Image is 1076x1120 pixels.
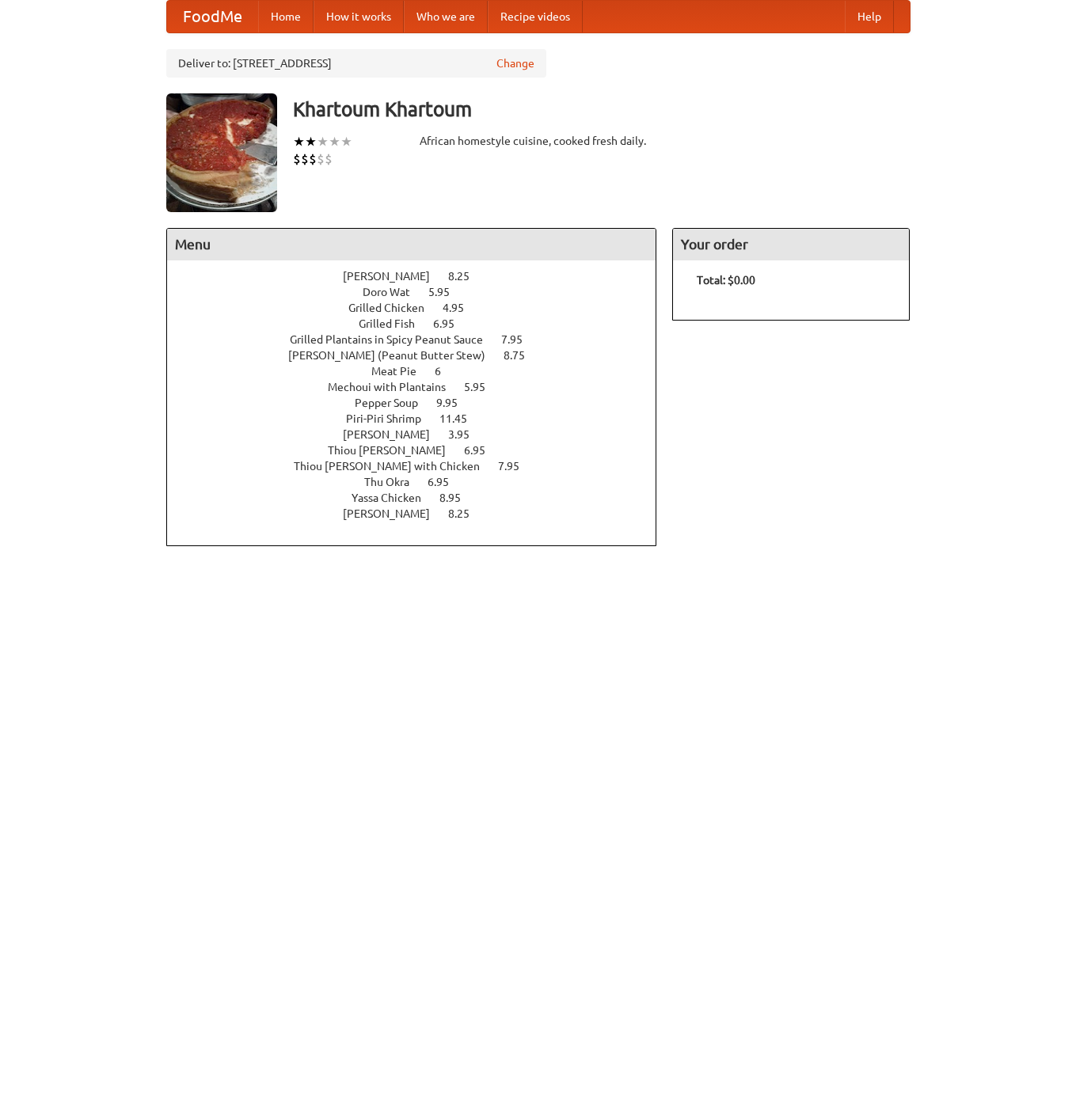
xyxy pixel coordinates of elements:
span: 11.45 [439,412,483,425]
a: Recipe videos [488,1,583,32]
a: Thiou [PERSON_NAME] 6.95 [328,444,515,457]
span: Piri-Piri Shrimp [346,412,437,425]
span: [PERSON_NAME] [343,270,446,283]
span: 5.95 [464,381,501,393]
a: [PERSON_NAME] 8.25 [343,270,499,283]
li: ★ [305,133,317,150]
a: Change [496,55,534,71]
a: Doro Wat 5.95 [363,286,479,298]
span: 8.75 [504,349,541,362]
span: 3.95 [448,428,485,441]
a: [PERSON_NAME] 8.25 [343,507,499,520]
li: ★ [340,133,352,150]
span: 8.25 [448,507,485,520]
li: $ [293,150,301,168]
a: [PERSON_NAME] 3.95 [343,428,499,441]
span: 4.95 [443,302,480,314]
span: 6 [435,365,457,378]
span: Thiou [PERSON_NAME] with Chicken [294,460,496,473]
a: Home [258,1,314,32]
span: 9.95 [436,397,473,409]
span: 6.95 [433,317,470,330]
span: [PERSON_NAME] [343,507,446,520]
a: Meat Pie 6 [371,365,470,378]
b: Total: $0.00 [697,274,755,287]
span: Grilled Chicken [348,302,440,314]
li: ★ [317,133,329,150]
span: [PERSON_NAME] (Peanut Butter Stew) [288,349,501,362]
div: Deliver to: [STREET_ADDRESS] [166,49,546,78]
span: Pepper Soup [355,397,434,409]
a: Thu Okra 6.95 [364,476,478,488]
a: How it works [314,1,404,32]
li: $ [309,150,317,168]
span: 6.95 [428,476,465,488]
a: Who we are [404,1,488,32]
a: Pepper Soup 9.95 [355,397,487,409]
h4: Your order [673,229,909,260]
h3: Khartoum Khartoum [293,93,911,125]
a: Grilled Plantains in Spicy Peanut Sauce 7.95 [290,333,552,346]
li: $ [325,150,333,168]
a: Help [845,1,894,32]
span: Mechoui with Plantains [328,381,462,393]
span: Thiou [PERSON_NAME] [328,444,462,457]
span: 8.25 [448,270,485,283]
a: FoodMe [167,1,258,32]
span: Meat Pie [371,365,432,378]
span: 7.95 [501,333,538,346]
span: Grilled Fish [359,317,431,330]
li: $ [301,150,309,168]
span: 8.95 [439,492,477,504]
span: Yassa Chicken [352,492,437,504]
a: Yassa Chicken 8.95 [352,492,490,504]
li: ★ [293,133,305,150]
a: Piri-Piri Shrimp 11.45 [346,412,496,425]
a: [PERSON_NAME] (Peanut Butter Stew) 8.75 [288,349,554,362]
span: Doro Wat [363,286,426,298]
span: 6.95 [464,444,501,457]
div: African homestyle cuisine, cooked fresh daily. [420,133,657,149]
a: Thiou [PERSON_NAME] with Chicken 7.95 [294,460,549,473]
span: [PERSON_NAME] [343,428,446,441]
span: 5.95 [428,286,466,298]
li: ★ [329,133,340,150]
span: 7.95 [498,460,535,473]
span: Thu Okra [364,476,425,488]
a: Grilled Fish 6.95 [359,317,484,330]
h4: Menu [167,229,656,260]
a: Mechoui with Plantains 5.95 [328,381,515,393]
li: $ [317,150,325,168]
span: Grilled Plantains in Spicy Peanut Sauce [290,333,499,346]
a: Grilled Chicken 4.95 [348,302,493,314]
img: angular.jpg [166,93,277,212]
